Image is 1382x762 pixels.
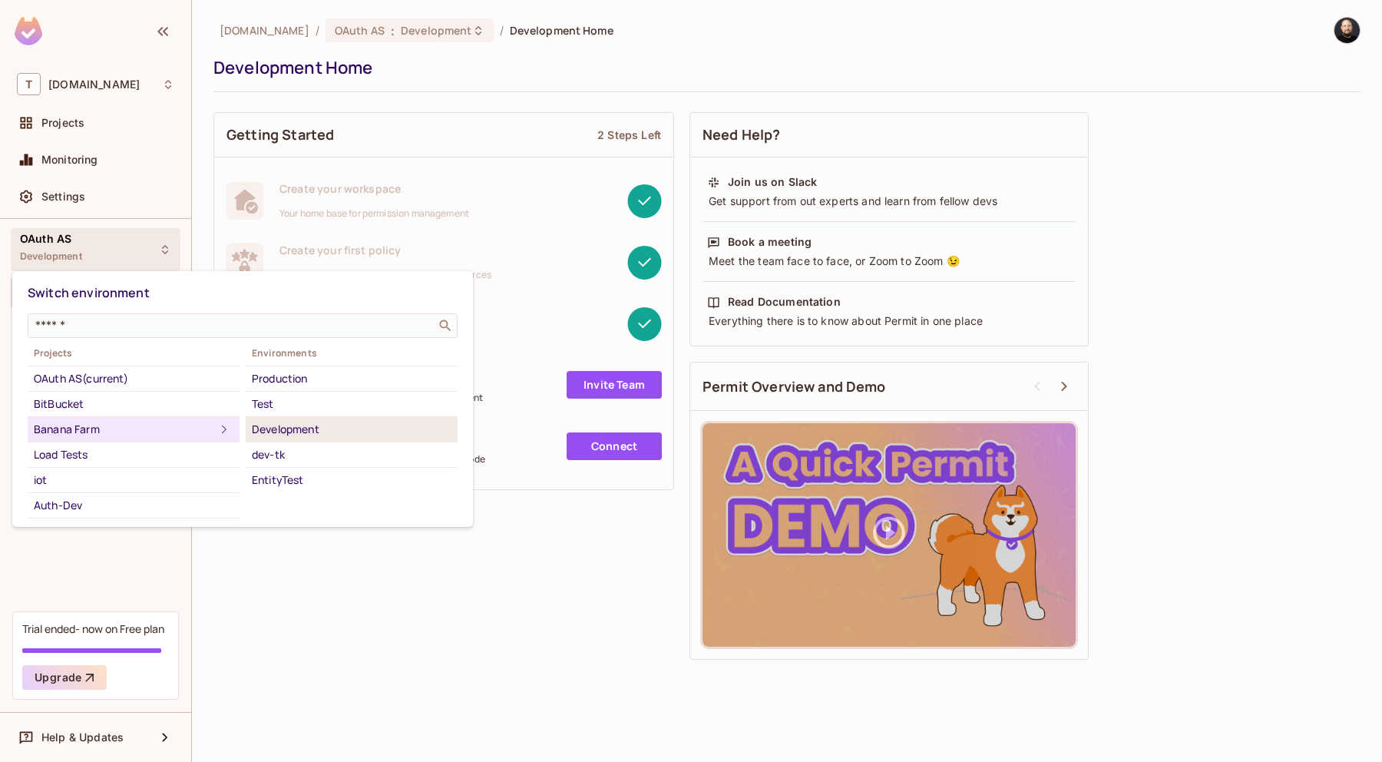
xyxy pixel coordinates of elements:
[252,420,451,439] div: Development
[252,395,451,413] div: Test
[34,369,233,388] div: OAuth AS (current)
[34,395,233,413] div: BitBucket
[252,446,451,464] div: dev-tk
[34,446,233,464] div: Load Tests
[34,471,233,489] div: iot
[34,420,215,439] div: Banana Farm
[252,369,451,388] div: Production
[28,284,150,301] span: Switch environment
[246,347,458,359] span: Environments
[28,347,240,359] span: Projects
[252,471,451,489] div: EntityTest
[34,496,233,515] div: Auth-Dev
